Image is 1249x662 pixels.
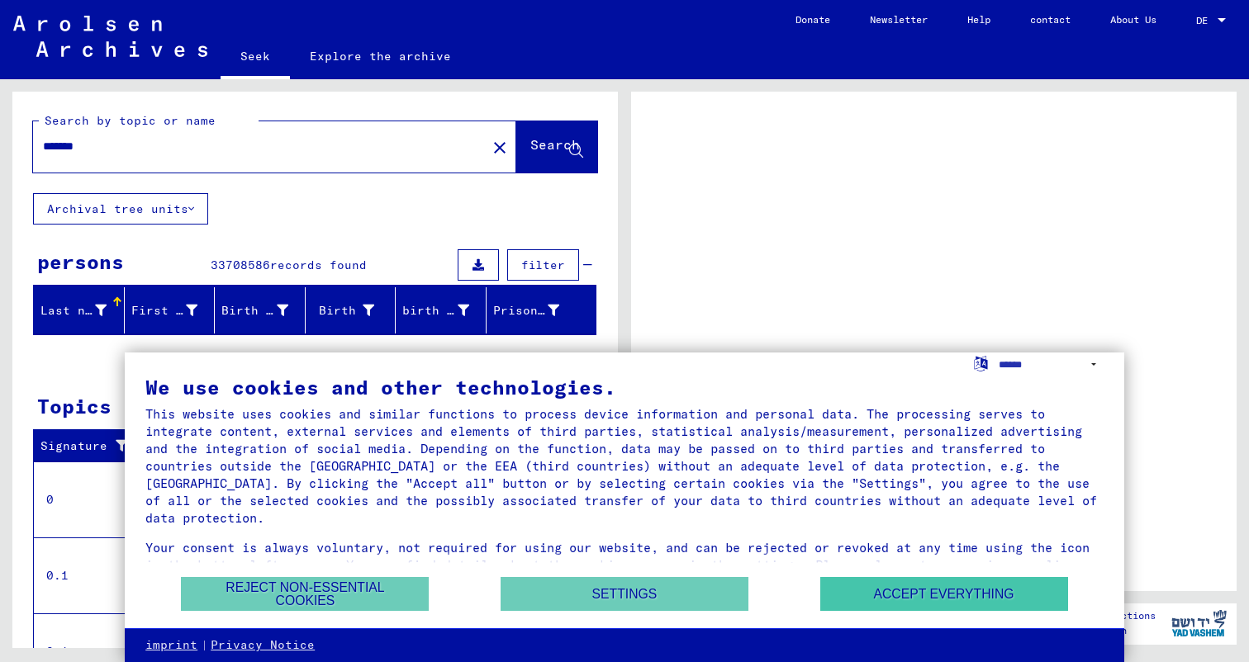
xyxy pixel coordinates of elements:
mat-header-cell: Birth [306,287,397,333]
font: DE [1196,14,1208,26]
font: We use cookies and other technologies. [145,375,616,400]
font: persons [37,249,124,274]
font: Reject non-essential cookies [226,580,384,608]
font: Search [530,136,580,153]
div: birth date [402,297,490,324]
font: filter [521,258,565,272]
font: Settings [592,587,658,601]
mat-header-cell: First name [125,287,216,333]
img: yv_logo.png [1168,603,1230,644]
a: Privacy Notice [211,637,315,654]
font: Explore the archive [310,49,451,64]
font: Donate [795,13,830,26]
font: 0.1 [46,568,69,583]
mat-header-cell: Birth name [215,287,306,333]
div: Birth [312,297,396,324]
mat-header-cell: birth date [396,287,487,333]
font: First name [131,303,206,318]
font: records found [270,258,367,272]
button: Accept everything [820,577,1068,611]
a: imprint [145,637,197,654]
font: This website uses cookies and similar functions to process device information and personal data. ... [145,406,1097,526]
button: Clear [483,130,516,163]
font: Topics [37,394,112,418]
img: Arolsen_neg.svg [13,16,207,57]
a: Seek [221,36,290,79]
font: Prisoner # [493,303,568,318]
div: Last name [40,297,127,324]
font: Birth [319,303,356,318]
font: contact [1030,13,1071,26]
font: Birth name [221,303,296,318]
div: First name [131,297,219,324]
button: Search [516,121,597,173]
font: Your consent is always voluntary, not required for using our website, and can be rejected or revo... [145,540,1090,573]
label: Select language [972,355,990,371]
div: Birth name [221,297,309,324]
button: Settings [501,577,748,611]
font: Seek [240,49,270,64]
button: filter [507,249,579,281]
font: imprint [145,637,197,652]
a: Explore the archive [290,36,471,76]
mat-header-cell: Prisoner # [487,287,596,333]
font: Archival tree units [47,201,188,216]
font: Help [967,13,990,26]
button: Archival tree units [33,193,208,225]
font: birth date [402,303,477,318]
font: Newsletter [870,13,928,26]
div: Prisoner # [493,297,581,324]
button: Reject non-essential cookies [181,577,429,611]
select: Select language [999,352,1104,376]
font: Privacy Notice [211,637,315,652]
font: 0.1 [46,644,69,659]
font: 33708586 [211,258,270,272]
font: Signature [40,438,107,453]
font: Accept everything [873,587,1014,601]
font: 0 [46,492,54,507]
mat-icon: close [490,138,510,158]
font: Search by topic or name [45,113,216,128]
div: Signature [40,433,151,460]
mat-header-cell: Last name [34,287,125,333]
font: About Us [1110,13,1156,26]
font: Last name [40,303,107,318]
